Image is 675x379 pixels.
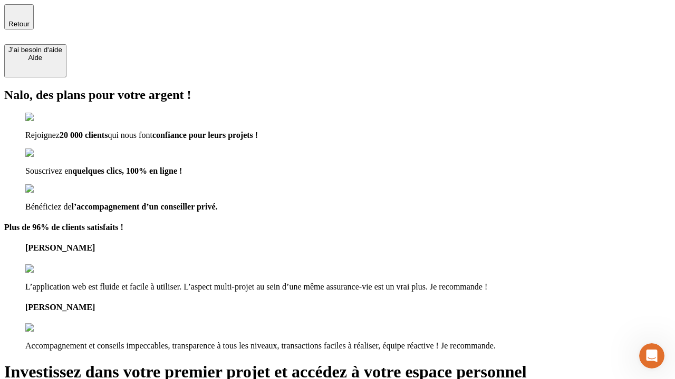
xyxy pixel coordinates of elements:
iframe: Intercom live chat [639,343,664,368]
span: confiance pour leurs projets ! [152,131,258,139]
div: Aide [8,54,62,62]
button: Retour [4,4,34,29]
p: L’application web est fluide et facile à utiliser. L’aspect multi-projet au sein d’une même assur... [25,282,671,292]
img: checkmark [25,184,71,194]
img: checkmark [25,113,71,122]
div: J’ai besoin d'aide [8,46,62,54]
span: Retour [8,20,30,28]
span: l’accompagnement d’un conseiller privé. [72,202,218,211]
img: reviews stars [25,264,78,274]
img: reviews stars [25,323,78,333]
button: J’ai besoin d'aideAide [4,44,66,77]
span: Souscrivez en [25,166,72,175]
p: Accompagnement et conseils impeccables, transparence à tous les niveaux, transactions faciles à r... [25,341,671,351]
span: quelques clics, 100% en ligne ! [72,166,182,175]
span: Bénéficiez de [25,202,72,211]
span: qui nous font [108,131,152,139]
img: checkmark [25,148,71,158]
h4: [PERSON_NAME] [25,303,671,312]
h4: Plus de 96% de clients satisfaits ! [4,223,671,232]
span: 20 000 clients [60,131,108,139]
h2: Nalo, des plans pour votre argent ! [4,88,671,102]
h4: [PERSON_NAME] [25,243,671,253]
span: Rejoignez [25,131,60,139]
